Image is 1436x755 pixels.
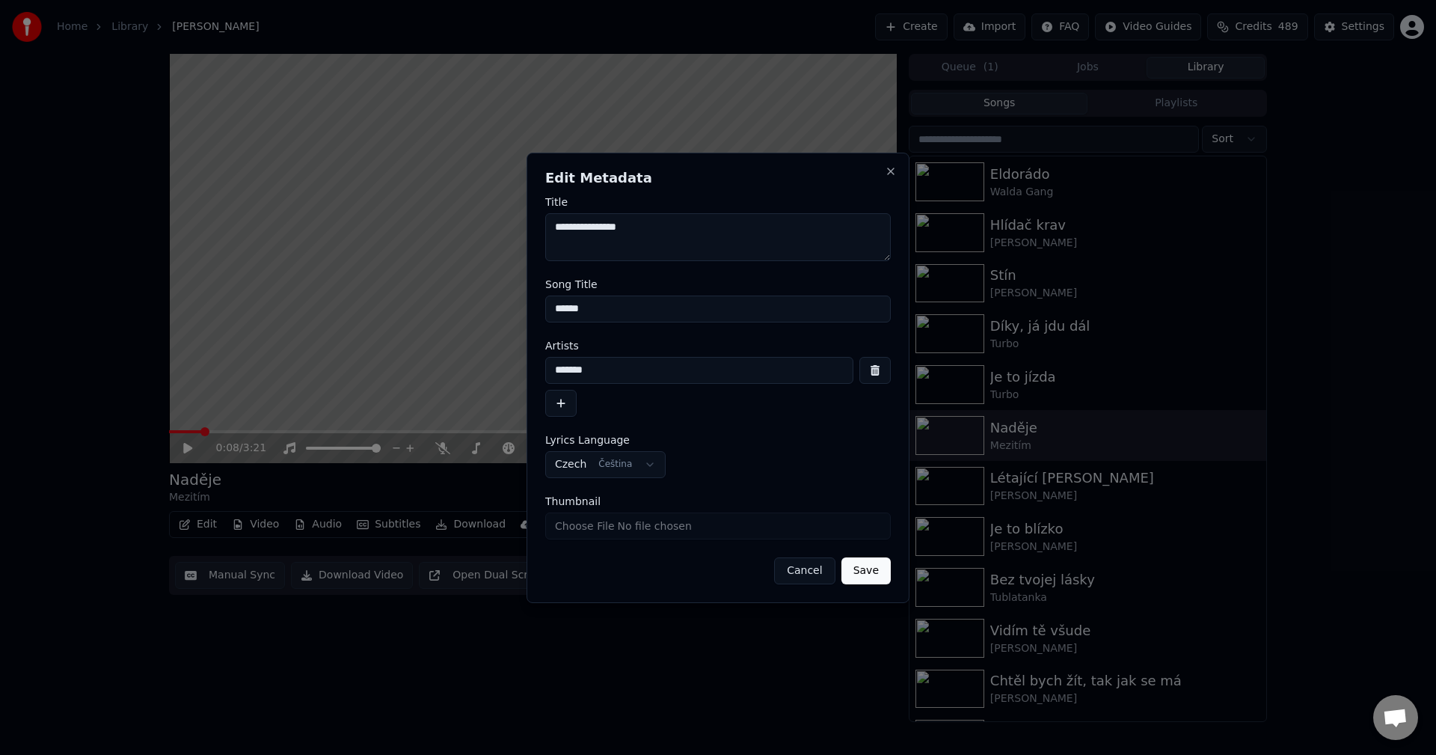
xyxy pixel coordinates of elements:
[545,435,630,445] span: Lyrics Language
[545,197,891,207] label: Title
[774,557,835,584] button: Cancel
[841,557,891,584] button: Save
[545,496,601,507] span: Thumbnail
[545,279,891,290] label: Song Title
[545,340,891,351] label: Artists
[545,171,891,185] h2: Edit Metadata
